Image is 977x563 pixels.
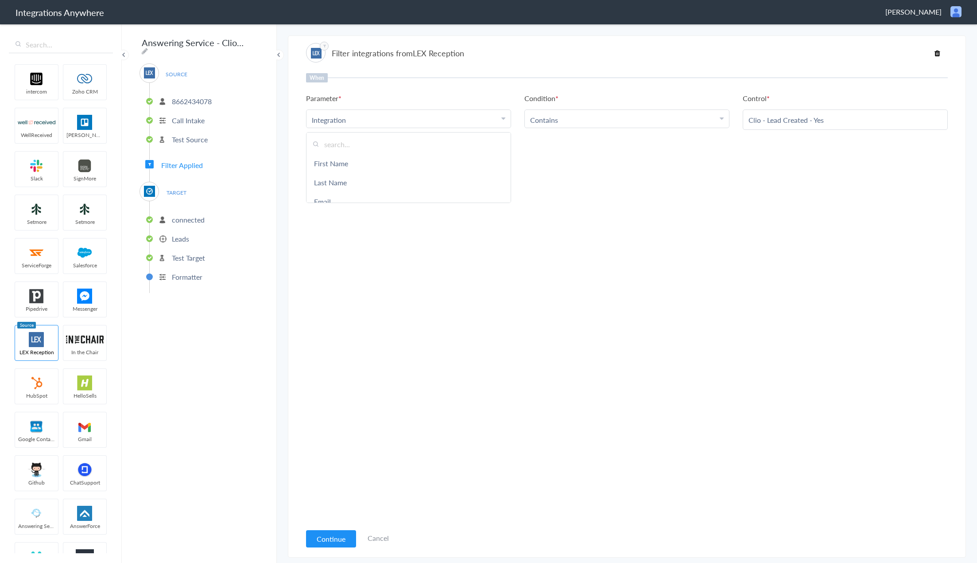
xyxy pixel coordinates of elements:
[15,305,58,313] span: Pipedrive
[161,160,203,170] span: Filter Applied
[66,332,104,347] img: inch-logo.svg
[159,187,193,199] span: TARGET
[172,115,205,125] p: Call Intake
[66,506,104,521] img: af-app-logo.svg
[66,71,104,86] img: zoho-logo.svg
[66,245,104,260] img: salesforce-logo.svg
[63,305,106,313] span: Messenger
[172,234,189,244] p: Leads
[66,202,104,217] img: setmoreNew.jpg
[950,6,961,17] img: user.png
[172,272,202,282] p: Formatter
[18,158,55,173] img: slack-logo.svg
[18,115,55,130] img: wr-logo.svg
[885,7,942,17] span: [PERSON_NAME]
[306,530,356,547] button: Continue
[18,202,55,217] img: setmoreNew.jpg
[63,435,106,443] span: Gmail
[9,36,113,53] input: Search...
[63,348,106,356] span: In the Chair
[18,332,55,347] img: lex-app-logo.svg
[18,419,55,434] img: googleContact_logo.png
[144,186,155,197] img: Clio.jpg
[63,218,106,226] span: Setmore
[530,115,558,125] a: Contains
[15,131,58,139] span: WellReceived
[63,88,106,95] span: Zoho CRM
[748,115,942,125] input: Enter Values
[159,68,193,80] span: SOURCE
[18,245,55,260] img: serviceforge-icon.png
[15,218,58,226] span: Setmore
[66,289,104,304] img: FBM.png
[311,48,322,59] img: lex-app-logo.svg
[66,375,104,391] img: hs-app-logo.svg
[63,262,106,269] span: Salesforce
[66,115,104,130] img: trello.png
[312,115,346,125] a: Integration
[63,131,106,139] span: [PERSON_NAME]
[18,289,55,304] img: pipedrive.png
[172,134,208,145] p: Test Source
[306,192,511,211] a: Email
[63,479,106,486] span: ChatSupport
[15,479,58,486] span: Github
[15,348,58,356] span: LEX Reception
[15,392,58,399] span: HubSpot
[306,73,328,82] h6: When
[63,522,106,530] span: AnswerForce
[18,375,55,391] img: hubspot-logo.svg
[15,435,58,443] span: Google Contacts
[63,175,106,182] span: SignMore
[15,522,58,530] span: Answering Service
[16,6,104,19] h1: Integrations Anywhere
[66,419,104,434] img: gmail-logo.svg
[18,462,55,477] img: github.png
[524,93,558,103] h6: Condition
[368,533,389,543] a: Cancel
[66,462,104,477] img: chatsupport-icon.svg
[332,47,464,59] h4: Filter integrations from
[172,215,205,225] p: connected
[63,392,106,399] span: HelloSells
[15,175,58,182] span: Slack
[306,135,511,154] input: search...
[743,93,770,103] h6: Control
[172,96,212,106] p: 8662434078
[172,253,205,263] p: Test Target
[306,93,341,103] h6: Parameter
[15,88,58,95] span: intercom
[144,67,155,78] img: lex-app-logo.svg
[15,262,58,269] span: ServiceForge
[306,173,511,192] a: Last Name
[66,158,104,173] img: signmore-logo.png
[18,71,55,86] img: intercom-logo.svg
[306,154,511,173] a: First Name
[413,47,464,59] span: LEX Reception
[18,506,55,521] img: Answering_service.png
